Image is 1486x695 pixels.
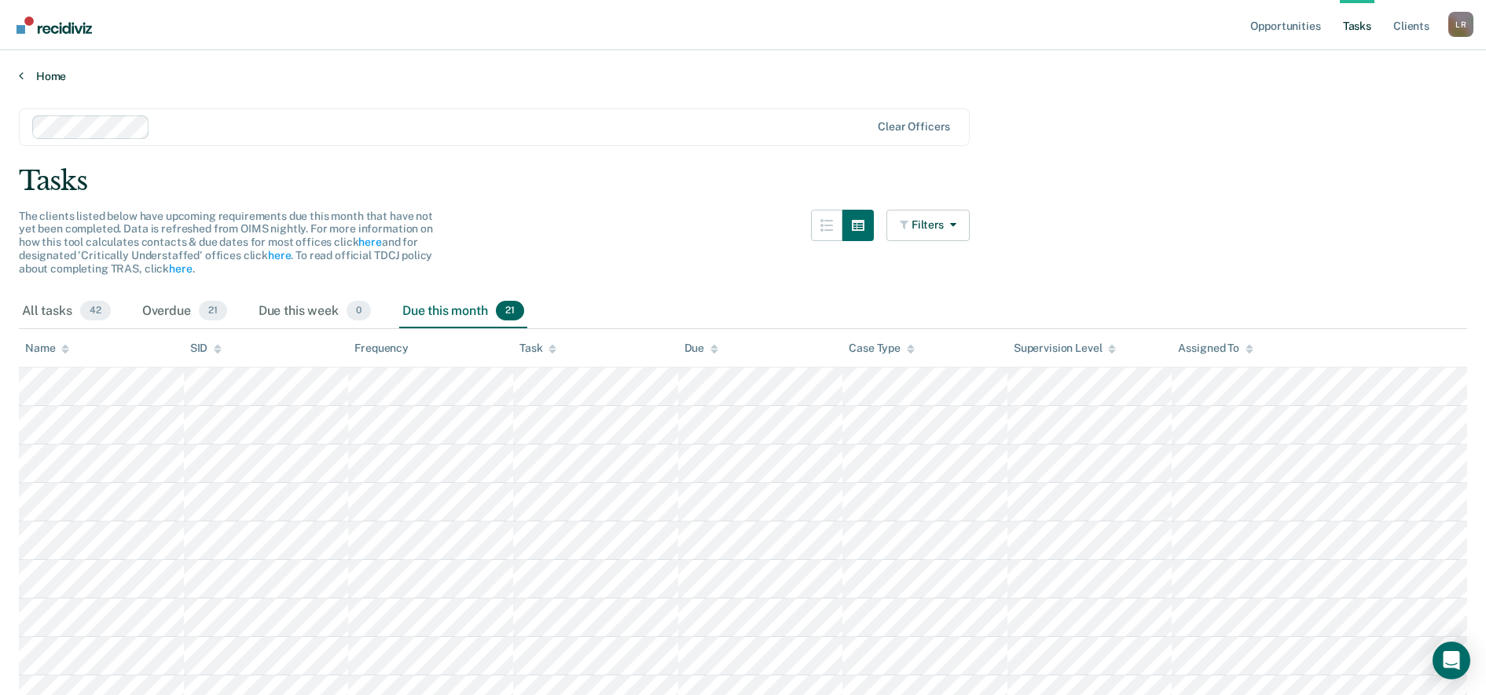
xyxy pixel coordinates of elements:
[1433,642,1470,679] div: Open Intercom Messenger
[139,294,230,329] div: Overdue21
[80,301,111,321] span: 42
[19,165,1467,197] div: Tasks
[199,301,227,321] span: 21
[17,16,92,34] img: Recidiviz
[19,294,114,329] div: All tasks42
[849,342,915,355] div: Case Type
[496,301,524,321] span: 21
[886,210,970,241] button: Filters
[255,294,374,329] div: Due this week0
[190,342,222,355] div: SID
[347,301,371,321] span: 0
[354,342,409,355] div: Frequency
[358,236,381,248] a: here
[519,342,556,355] div: Task
[399,294,527,329] div: Due this month21
[1448,12,1473,37] div: L R
[1178,342,1253,355] div: Assigned To
[169,262,192,275] a: here
[878,120,950,134] div: Clear officers
[19,210,433,275] span: The clients listed below have upcoming requirements due this month that have not yet been complet...
[268,249,291,262] a: here
[684,342,719,355] div: Due
[1014,342,1117,355] div: Supervision Level
[19,69,1467,83] a: Home
[1448,12,1473,37] button: Profile dropdown button
[25,342,69,355] div: Name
